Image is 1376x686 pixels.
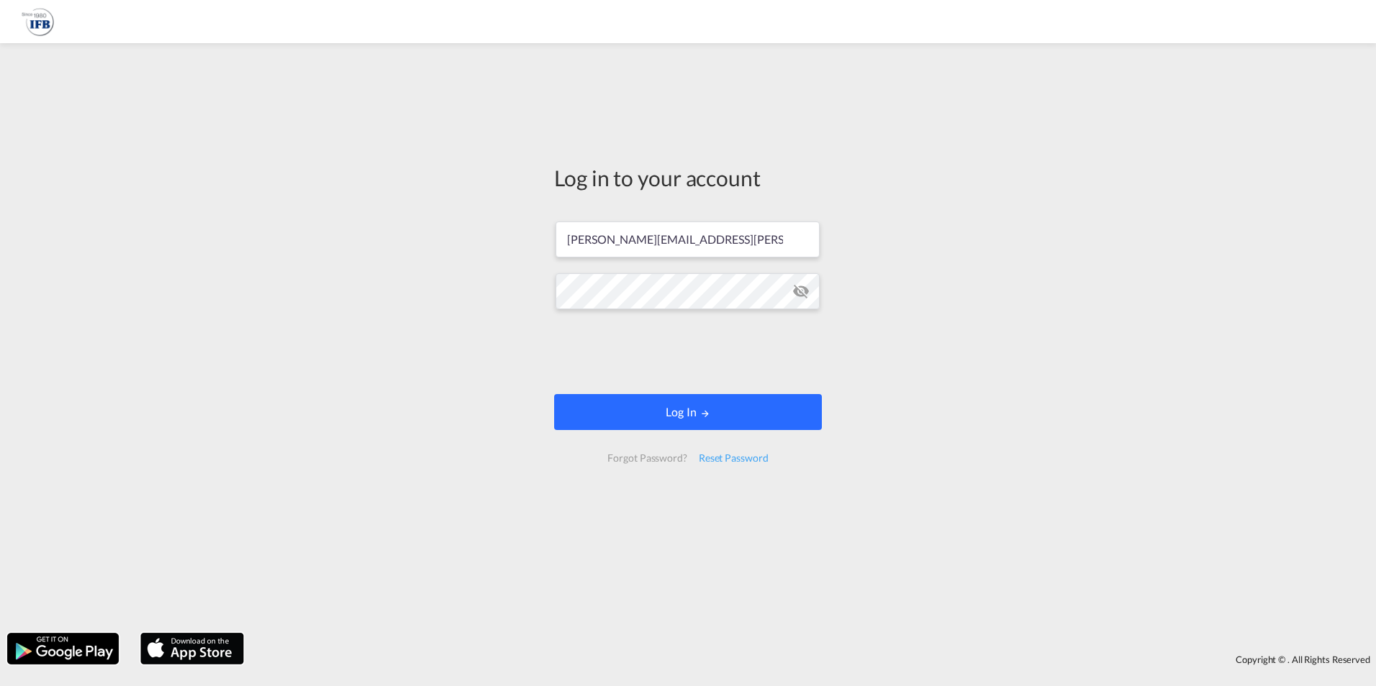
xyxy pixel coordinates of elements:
img: b628ab10256c11eeb52753acbc15d091.png [22,6,54,38]
md-icon: icon-eye-off [792,283,810,300]
div: Copyright © . All Rights Reserved [251,647,1376,672]
button: LOGIN [554,394,822,430]
img: google.png [6,631,120,666]
div: Log in to your account [554,163,822,193]
input: Enter email/phone number [556,221,820,257]
div: Forgot Password? [602,445,692,471]
iframe: reCAPTCHA [579,324,797,380]
div: Reset Password [693,445,774,471]
img: apple.png [139,631,245,666]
